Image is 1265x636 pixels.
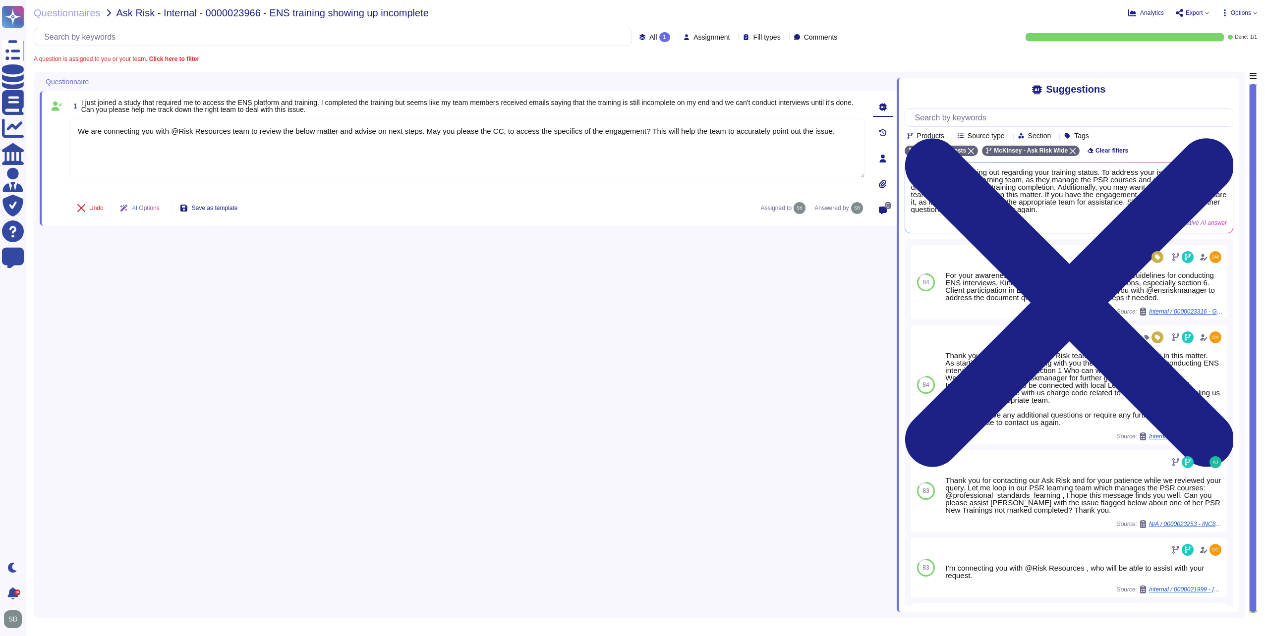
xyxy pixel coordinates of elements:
[885,202,891,209] span: 0
[39,28,632,46] input: Search by keywords
[693,34,730,41] span: Assignment
[69,198,112,218] button: Undo
[1149,586,1223,592] span: Internal / 0000021999 - [PERSON_NAME], important risk guidance for Roche AMG Visioning Phase (881...
[4,610,22,628] img: user
[172,198,246,218] button: Save as template
[649,34,657,41] span: All
[1209,456,1221,468] img: user
[34,8,101,18] span: Questionnaires
[1209,251,1221,263] img: user
[116,8,429,18] span: Ask Risk - Internal - 0000023966 - ENS training showing up incomplete
[1128,9,1164,17] button: Analytics
[192,205,238,211] span: Save as template
[89,205,104,211] span: Undo
[147,55,199,62] b: Click here to filter
[1231,10,1251,16] span: Options
[922,279,929,285] span: 84
[1117,585,1223,593] span: Source:
[1235,35,1248,40] span: Done:
[132,205,160,211] span: AI Options
[910,109,1233,126] input: Search by keywords
[46,78,89,85] span: Questionnaire
[2,608,29,630] button: user
[1209,331,1221,343] img: user
[804,34,838,41] span: Comments
[753,34,780,41] span: Fill types
[814,205,849,211] span: Answered by
[1117,520,1223,528] span: Source:
[14,589,20,595] div: 9+
[1186,10,1203,16] span: Export
[1140,10,1164,16] span: Analytics
[34,56,199,62] span: A question is assigned to you or your team.
[922,565,929,571] span: 83
[81,99,854,113] span: I just joined a study that required me to access the ENS platform and training. I completed the t...
[794,202,805,214] img: user
[1250,35,1257,40] span: 1 / 1
[922,382,929,388] span: 84
[760,202,810,214] span: Assigned to
[1209,544,1221,556] img: user
[922,488,929,494] span: 83
[945,564,1223,579] div: I’m connecting you with @Risk Resources , who will be able to assist with your request.
[851,202,863,214] img: user
[69,103,77,109] span: 1
[1149,521,1223,527] span: N/A / 0000023253 - INC8453384: Regarding the email you sent to GHD
[659,32,671,42] div: 1
[69,119,865,178] textarea: We are connecting you with @Risk Resources team to review the below matter and advise on next ste...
